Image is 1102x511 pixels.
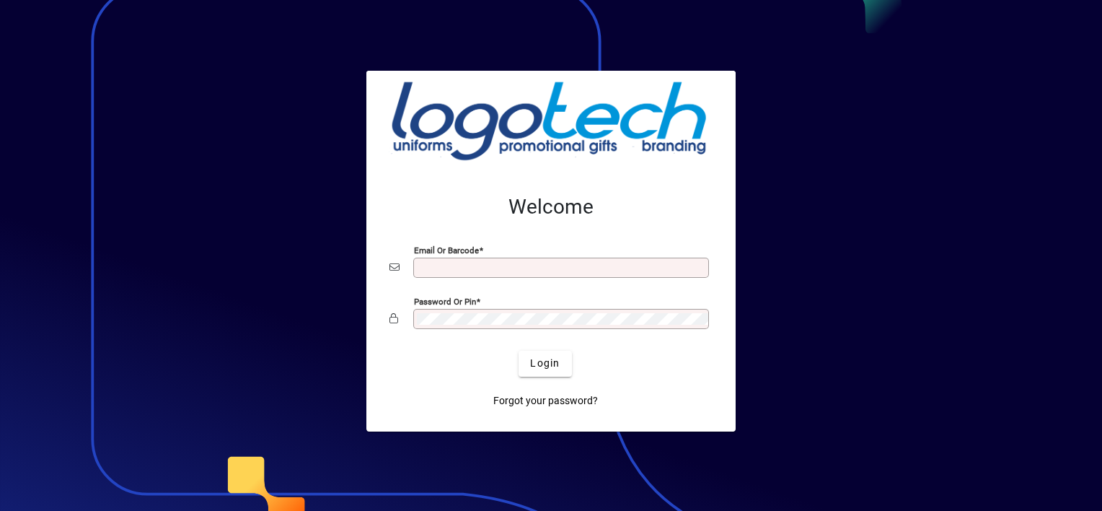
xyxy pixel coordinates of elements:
[414,296,476,306] mat-label: Password or Pin
[488,388,604,414] a: Forgot your password?
[414,245,479,255] mat-label: Email or Barcode
[530,356,560,371] span: Login
[493,393,598,409] span: Forgot your password?
[519,351,571,377] button: Login
[389,195,713,219] h2: Welcome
